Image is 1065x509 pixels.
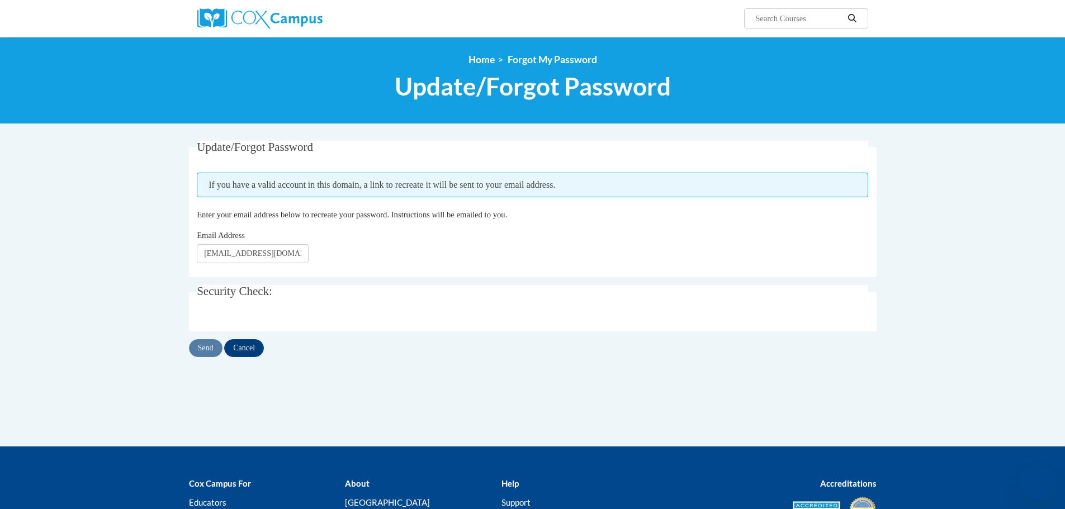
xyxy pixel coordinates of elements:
span: Security Check: [197,284,272,298]
input: Search Courses [754,12,844,25]
b: Accreditations [820,478,877,488]
a: Home [468,54,495,65]
span: Update/Forgot Password [197,140,313,154]
span: If you have a valid account in this domain, a link to recreate it will be sent to your email addr... [197,173,868,197]
span: Enter your email address below to recreate your password. Instructions will be emailed to you. [197,210,507,219]
b: About [345,478,370,488]
a: Support [501,497,531,507]
a: Cox Campus [197,8,410,28]
b: Cox Campus For [189,478,251,488]
iframe: Button to launch messaging window [1020,464,1056,500]
a: [GEOGRAPHIC_DATA] [345,497,430,507]
input: Cancel [224,339,264,357]
a: Educators [189,497,226,507]
span: Update/Forgot Password [395,72,671,101]
b: Help [501,478,519,488]
input: Email [197,244,309,263]
img: Cox Campus [197,8,323,28]
button: Search [844,12,860,25]
span: Forgot My Password [508,54,597,65]
span: Email Address [197,231,245,240]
